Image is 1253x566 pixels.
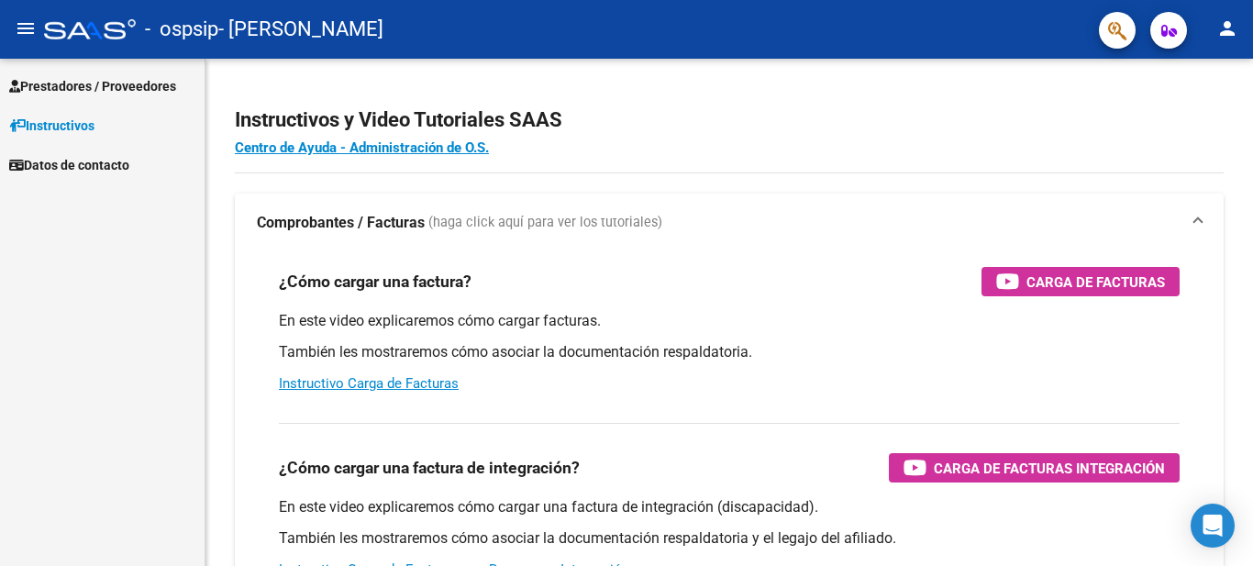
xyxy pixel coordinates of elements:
span: - [PERSON_NAME] [218,9,383,50]
span: Instructivos [9,116,94,136]
span: Carga de Facturas Integración [934,457,1165,480]
p: En este video explicaremos cómo cargar facturas. [279,311,1180,331]
strong: Comprobantes / Facturas [257,213,425,233]
mat-icon: person [1216,17,1238,39]
button: Carga de Facturas [981,267,1180,296]
mat-expansion-panel-header: Comprobantes / Facturas (haga click aquí para ver los tutoriales) [235,194,1224,252]
span: (haga click aquí para ver los tutoriales) [428,213,662,233]
span: Carga de Facturas [1026,271,1165,294]
span: - ospsip [145,9,218,50]
div: Open Intercom Messenger [1191,504,1235,548]
p: En este video explicaremos cómo cargar una factura de integración (discapacidad). [279,497,1180,517]
h3: ¿Cómo cargar una factura de integración? [279,455,580,481]
p: También les mostraremos cómo asociar la documentación respaldatoria. [279,342,1180,362]
a: Centro de Ayuda - Administración de O.S. [235,139,489,156]
h3: ¿Cómo cargar una factura? [279,269,471,294]
p: También les mostraremos cómo asociar la documentación respaldatoria y el legajo del afiliado. [279,528,1180,549]
span: Prestadores / Proveedores [9,76,176,96]
button: Carga de Facturas Integración [889,453,1180,483]
span: Datos de contacto [9,155,129,175]
a: Instructivo Carga de Facturas [279,375,459,392]
mat-icon: menu [15,17,37,39]
h2: Instructivos y Video Tutoriales SAAS [235,103,1224,138]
